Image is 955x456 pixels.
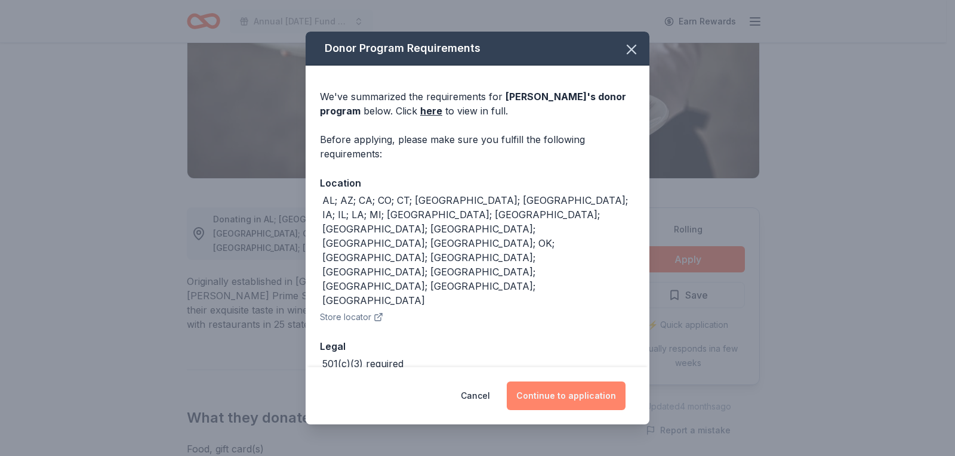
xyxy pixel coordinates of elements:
button: Cancel [461,381,490,410]
div: AL; AZ; CA; CO; CT; [GEOGRAPHIC_DATA]; [GEOGRAPHIC_DATA]; IA; IL; LA; MI; [GEOGRAPHIC_DATA]; [GEO... [322,193,635,308]
div: Before applying, please make sure you fulfill the following requirements: [320,132,635,161]
div: Legal [320,339,635,354]
button: Store locator [320,310,383,324]
div: Location [320,175,635,191]
div: 501(c)(3) required [322,356,403,371]
div: Donor Program Requirements [306,32,649,66]
button: Continue to application [507,381,626,410]
a: here [420,104,442,118]
div: We've summarized the requirements for below. Click to view in full. [320,89,635,118]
